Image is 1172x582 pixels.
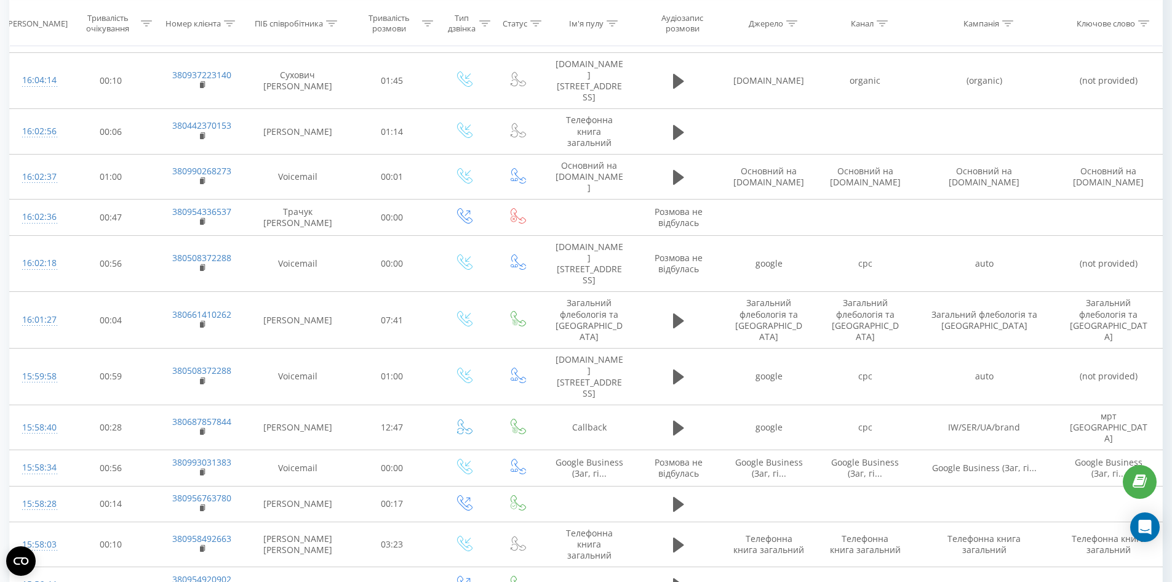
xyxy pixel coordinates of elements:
[721,522,817,567] td: Телефонна книга загальний
[543,522,636,567] td: Телефонна книга загальний
[172,416,231,427] a: 380687857844
[348,405,437,450] td: 12:47
[66,405,156,450] td: 00:28
[932,462,1037,474] span: Google Business (Заг, гі...
[543,52,636,109] td: [DOMAIN_NAME] [STREET_ADDRESS]
[248,52,348,109] td: Сухович [PERSON_NAME]
[1055,349,1162,405] td: (not provided)
[913,154,1055,200] td: Основний на [DOMAIN_NAME]
[447,13,476,34] div: Тип дзвінка
[1055,154,1162,200] td: Основний на [DOMAIN_NAME]
[22,492,54,516] div: 15:58:28
[348,109,437,155] td: 01:14
[721,52,817,109] td: [DOMAIN_NAME]
[543,154,636,200] td: Основний на [DOMAIN_NAME]
[348,292,437,349] td: 07:41
[543,349,636,405] td: [DOMAIN_NAME] [STREET_ADDRESS]
[543,405,636,450] td: Callback
[1055,235,1162,292] td: (not provided)
[913,522,1055,567] td: Телефонна книга загальний
[913,292,1055,349] td: Загальний флебологія та [GEOGRAPHIC_DATA]
[348,52,437,109] td: 01:45
[817,522,913,567] td: Телефонна книга загальний
[543,235,636,292] td: [DOMAIN_NAME] [STREET_ADDRESS]
[22,365,54,389] div: 15:59:58
[248,405,348,450] td: [PERSON_NAME]
[655,456,703,479] span: Розмова не відбулась
[348,235,437,292] td: 00:00
[255,18,323,28] div: ПІБ співробітника
[22,205,54,229] div: 16:02:36
[359,13,420,34] div: Тривалість розмови
[1130,512,1160,542] div: Open Intercom Messenger
[248,109,348,155] td: [PERSON_NAME]
[721,154,817,200] td: Основний на [DOMAIN_NAME]
[248,235,348,292] td: Voicemail
[248,486,348,522] td: [PERSON_NAME]
[172,206,231,217] a: 380954336537
[248,292,348,349] td: [PERSON_NAME]
[1055,292,1162,349] td: Загальний флебологія та [GEOGRAPHIC_DATA]
[348,154,437,200] td: 00:01
[913,52,1055,109] td: (organic)
[817,154,913,200] td: Основний на [DOMAIN_NAME]
[735,456,803,479] span: Google Business (Заг, гі...
[1055,405,1162,450] td: мрт [GEOGRAPHIC_DATA]
[22,165,54,189] div: 16:02:37
[172,69,231,81] a: 380937223140
[172,252,231,264] a: 380508372288
[569,18,604,28] div: Ім'я пулу
[655,252,703,275] span: Розмова не відбулась
[721,292,817,349] td: Загальний флебологія та [GEOGRAPHIC_DATA]
[22,308,54,332] div: 16:01:27
[248,154,348,200] td: Voicemail
[1055,52,1162,109] td: (not provided)
[1077,18,1135,28] div: Ключове слово
[66,349,156,405] td: 00:59
[172,365,231,376] a: 380508372288
[721,405,817,450] td: google
[78,13,138,34] div: Тривалість очікування
[165,18,221,28] div: Номер клієнта
[851,18,874,28] div: Канал
[543,109,636,155] td: Телефонна книга загальний
[172,456,231,468] a: 380993031383
[66,522,156,567] td: 00:10
[172,533,231,544] a: 380958492663
[817,52,913,109] td: organic
[22,456,54,480] div: 15:58:34
[749,18,783,28] div: Джерело
[248,349,348,405] td: Voicemail
[817,349,913,405] td: cpc
[22,68,54,92] div: 16:04:14
[913,405,1055,450] td: IW/SER/UA/brand
[348,486,437,522] td: 00:17
[721,349,817,405] td: google
[503,18,527,28] div: Статус
[348,349,437,405] td: 01:00
[66,52,156,109] td: 00:10
[172,165,231,177] a: 380990268273
[1055,522,1162,567] td: Телефонна книга загальний
[721,235,817,292] td: google
[172,492,231,504] a: 380956763780
[647,13,718,34] div: Аудіозапис розмови
[248,450,348,486] td: Voicemail
[22,533,54,557] div: 15:58:03
[172,119,231,131] a: 380442370153
[963,18,999,28] div: Кампанія
[556,456,623,479] span: Google Business (Заг, гі...
[248,200,348,235] td: Трачук [PERSON_NAME]
[817,405,913,450] td: cpc
[655,206,703,228] span: Розмова не відбулась
[22,416,54,440] div: 15:58:40
[913,349,1055,405] td: auto
[817,235,913,292] td: cpc
[1075,456,1142,479] span: Google Business (Заг, гі...
[348,522,437,567] td: 03:23
[22,119,54,143] div: 16:02:56
[66,109,156,155] td: 00:06
[66,292,156,349] td: 00:04
[66,450,156,486] td: 00:56
[22,251,54,275] div: 16:02:18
